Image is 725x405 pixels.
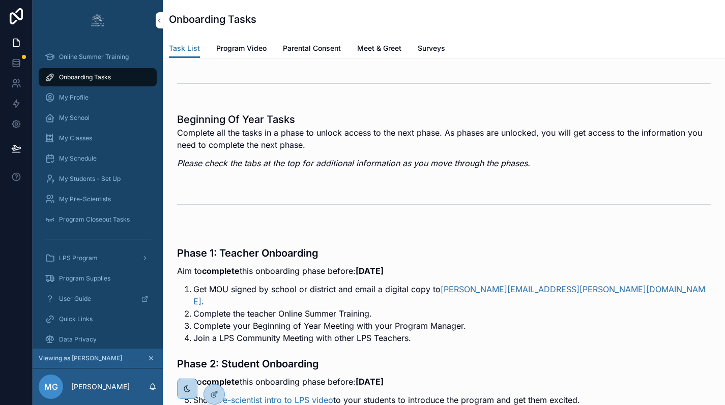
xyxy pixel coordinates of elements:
[71,382,130,392] p: [PERSON_NAME]
[193,284,705,306] a: [PERSON_NAME][EMAIL_ADDRESS][PERSON_NAME][DOMAIN_NAME]
[39,109,157,127] a: My School
[39,290,157,308] a: User Guide
[169,39,200,58] a: Task List
[59,295,91,303] span: User Guide
[59,315,93,323] span: Quick Links
[39,190,157,208] a: My Pre-Scientists
[59,94,89,102] span: My Profile
[39,249,157,267] a: LPS Program
[39,149,157,168] a: My Schedule
[59,274,110,283] span: Program Supplies
[59,335,97,344] span: Data Privacy
[418,43,445,53] span: Surveys
[193,283,711,307] li: Get MOU signed by school or district and email a digital copy to .
[59,254,98,262] span: LPS Program
[357,43,401,53] span: Meet & Greet
[177,158,530,168] em: Please check the tabs at the top for additional information as you move through the phases.
[39,129,157,147] a: My Classes
[283,39,341,59] a: Parental Consent
[177,265,711,277] p: Aim to this onboarding phase before:
[59,53,129,61] span: Online Summer Training
[90,12,106,28] img: App logo
[33,41,163,349] div: scrollable content
[59,114,90,122] span: My School
[59,154,97,163] span: My Schedule
[39,48,157,66] a: Online Summer Training
[59,175,121,183] span: My Students - Set Up
[39,269,157,288] a: Program Supplies
[59,73,111,81] span: Onboarding Tasks
[193,320,711,332] li: Complete your Beginning of Year Meeting with your Program Manager.
[169,43,200,53] span: Task List
[177,127,711,151] p: Complete all the tasks in a phase to unlock access to the next phase. As phases are unlocked, you...
[169,12,256,26] h1: Onboarding Tasks
[59,215,130,224] span: Program Closeout Tasks
[356,266,384,276] strong: [DATE]
[39,354,122,362] span: Viewing as [PERSON_NAME]
[39,88,157,107] a: My Profile
[215,395,333,405] a: pre-scientist intro to LPS video
[59,195,111,203] span: My Pre-Scientists
[357,39,401,59] a: Meet & Greet
[202,266,240,276] strong: complete
[418,39,445,59] a: Surveys
[216,39,267,59] a: Program Video
[39,68,157,86] a: Onboarding Tasks
[177,245,711,261] h3: Phase 1: Teacher Onboarding
[356,377,384,387] strong: [DATE]
[193,307,711,320] li: Complete the teacher Online Summer Training.
[177,112,711,127] h1: Beginning Of Year Tasks
[44,381,58,393] span: MG
[39,330,157,349] a: Data Privacy
[177,376,711,388] p: Aim to this onboarding phase before:
[216,43,267,53] span: Program Video
[193,332,711,344] li: Join a LPS Community Meeting with other LPS Teachers.
[177,356,711,371] h3: Phase 2: Student Onboarding
[39,170,157,188] a: My Students - Set Up
[283,43,341,53] span: Parental Consent
[202,377,240,387] strong: complete
[39,310,157,328] a: Quick Links
[59,134,92,142] span: My Classes
[39,210,157,229] a: Program Closeout Tasks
